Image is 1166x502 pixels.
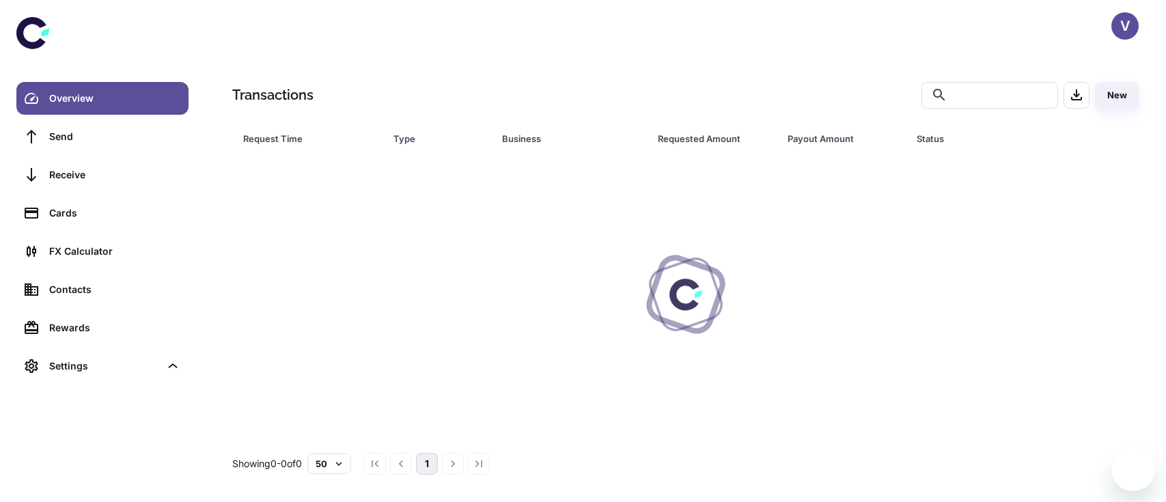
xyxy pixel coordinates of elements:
[49,359,160,374] div: Settings
[393,129,486,148] span: Type
[16,82,189,115] a: Overview
[1111,447,1155,491] iframe: Button to launch messaging window
[49,244,180,259] div: FX Calculator
[917,129,1082,148] span: Status
[362,453,492,475] nav: pagination navigation
[16,350,189,382] div: Settings
[788,129,883,148] div: Payout Amount
[16,120,189,153] a: Send
[393,129,468,148] div: Type
[49,91,180,106] div: Overview
[243,129,377,148] span: Request Time
[49,320,180,335] div: Rewards
[232,85,314,105] h1: Transactions
[16,158,189,191] a: Receive
[658,129,753,148] div: Requested Amount
[788,129,901,148] span: Payout Amount
[49,282,180,297] div: Contacts
[307,454,351,474] button: 50
[49,167,180,182] div: Receive
[1111,12,1139,40] button: V
[16,273,189,306] a: Contacts
[243,129,359,148] div: Request Time
[1095,82,1139,109] button: New
[16,197,189,229] a: Cards
[49,206,180,221] div: Cards
[416,453,438,475] button: page 1
[232,456,302,471] p: Showing 0-0 of 0
[16,311,189,344] a: Rewards
[658,129,771,148] span: Requested Amount
[917,129,1064,148] div: Status
[16,235,189,268] a: FX Calculator
[49,129,180,144] div: Send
